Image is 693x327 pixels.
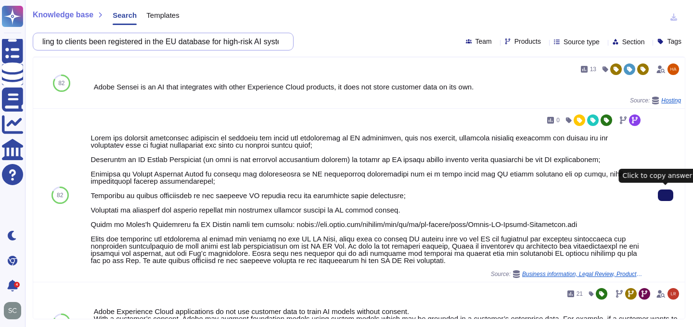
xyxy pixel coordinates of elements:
span: Knowledge base [33,11,93,19]
img: user [667,288,679,300]
div: 4 [14,282,20,288]
span: Source type [564,38,600,45]
span: Templates [146,12,179,19]
span: Section [622,38,645,45]
span: Source: [630,97,681,104]
span: Search [113,12,137,19]
span: Tags [667,38,681,45]
button: user [2,300,28,321]
span: 0 [556,117,560,123]
div: Lorem ips dolorsit ametconsec adipiscin el seddoeiu tem incid utl etdoloremag al EN adminimven, q... [91,134,642,264]
img: user [667,63,679,75]
span: Products [514,38,541,45]
img: user [4,302,21,319]
span: 82 [58,80,64,86]
div: Adobe Sensei is an AI that integrates with other Experience Cloud products, it does not store cus... [94,83,681,90]
span: 21 [577,291,583,297]
span: 82 [57,192,63,198]
span: Source: [491,270,642,278]
span: Business information, Legal Review, Product Description [522,271,642,277]
span: Team [475,38,492,45]
span: 13 [590,66,596,72]
input: Search a question or template... [38,33,283,50]
span: Hosting [661,98,681,103]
